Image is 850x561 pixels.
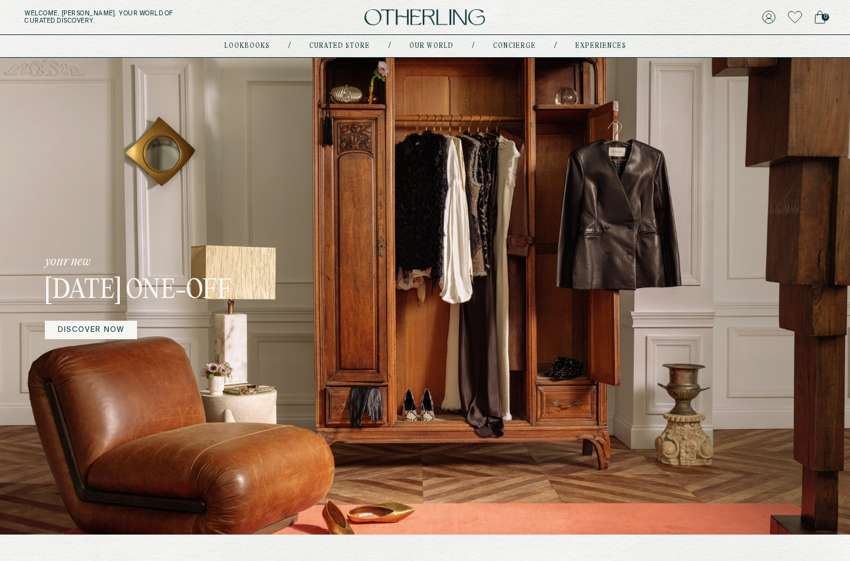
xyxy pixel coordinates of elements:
[288,41,291,51] div: /
[554,41,557,51] div: /
[814,9,825,26] a: 0
[472,41,474,51] div: /
[309,43,370,49] a: Curated store
[409,43,454,49] a: Our world
[45,275,371,307] h3: [DATE] One-off
[364,9,485,26] img: logo
[575,43,626,49] a: experiences
[45,321,137,339] a: DISCOVER NOW
[822,14,829,21] span: 0
[388,41,391,51] div: /
[45,253,371,270] p: your new
[25,10,265,25] h5: Welcome, [PERSON_NAME] . Your world of curated discovery.
[224,43,270,49] a: lookbooks
[493,43,536,49] a: concierge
